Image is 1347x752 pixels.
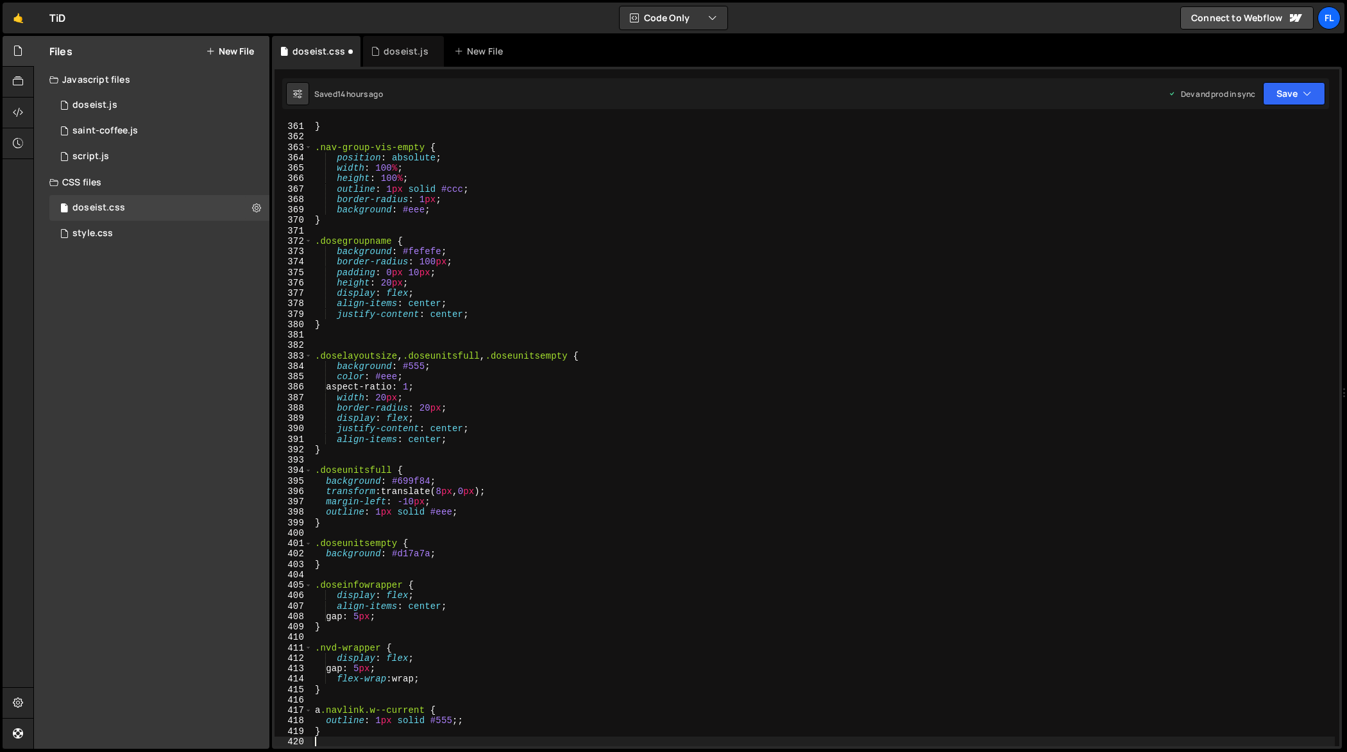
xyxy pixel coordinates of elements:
[275,518,312,528] div: 399
[314,89,383,99] div: Saved
[275,580,312,590] div: 405
[1180,6,1314,30] a: Connect to Webflow
[275,268,312,278] div: 375
[72,202,125,214] div: doseist.css
[275,215,312,225] div: 370
[275,726,312,737] div: 419
[275,653,312,663] div: 412
[275,278,312,288] div: 376
[72,99,117,111] div: doseist.js
[49,221,269,246] div: 4604/25434.css
[292,45,345,58] div: doseist.css
[275,153,312,163] div: 364
[275,361,312,372] div: 384
[275,257,312,267] div: 374
[34,67,269,92] div: Javascript files
[49,144,269,169] div: 4604/24567.js
[275,236,312,246] div: 372
[206,46,254,56] button: New File
[275,403,312,413] div: 388
[275,163,312,173] div: 365
[1168,89,1255,99] div: Dev and prod in sync
[275,142,312,153] div: 363
[275,455,312,465] div: 393
[275,465,312,475] div: 394
[275,121,312,132] div: 361
[275,340,312,350] div: 382
[275,351,312,361] div: 383
[3,3,34,33] a: 🤙
[620,6,727,30] button: Code Only
[275,393,312,403] div: 387
[275,549,312,559] div: 402
[275,695,312,705] div: 416
[275,486,312,497] div: 396
[275,246,312,257] div: 373
[275,611,312,622] div: 408
[72,228,113,239] div: style.css
[49,195,269,221] div: 4604/42100.css
[275,643,312,653] div: 411
[384,45,428,58] div: doseist.js
[275,476,312,486] div: 395
[275,507,312,517] div: 398
[275,288,312,298] div: 377
[275,320,312,330] div: 380
[275,560,312,570] div: 403
[275,705,312,715] div: 417
[454,45,508,58] div: New File
[275,632,312,642] div: 410
[275,382,312,392] div: 386
[275,590,312,601] div: 406
[275,330,312,340] div: 381
[72,125,138,137] div: saint-coffee.js
[275,663,312,674] div: 413
[275,434,312,445] div: 391
[275,674,312,684] div: 414
[275,226,312,236] div: 371
[1317,6,1341,30] a: Fl
[275,528,312,538] div: 400
[1263,82,1325,105] button: Save
[275,205,312,215] div: 369
[72,151,109,162] div: script.js
[275,601,312,611] div: 407
[275,413,312,423] div: 389
[49,44,72,58] h2: Files
[275,298,312,309] div: 378
[275,309,312,320] div: 379
[275,194,312,205] div: 368
[275,622,312,632] div: 409
[275,445,312,455] div: 392
[49,10,65,26] div: TiD
[34,169,269,195] div: CSS files
[275,685,312,695] div: 415
[275,423,312,434] div: 390
[275,184,312,194] div: 367
[49,92,269,118] div: 4604/37981.js
[337,89,383,99] div: 14 hours ago
[275,538,312,549] div: 401
[275,570,312,580] div: 404
[275,132,312,142] div: 362
[275,737,312,747] div: 420
[275,497,312,507] div: 397
[275,372,312,382] div: 385
[275,173,312,184] div: 366
[49,118,269,144] div: 4604/27020.js
[275,715,312,726] div: 418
